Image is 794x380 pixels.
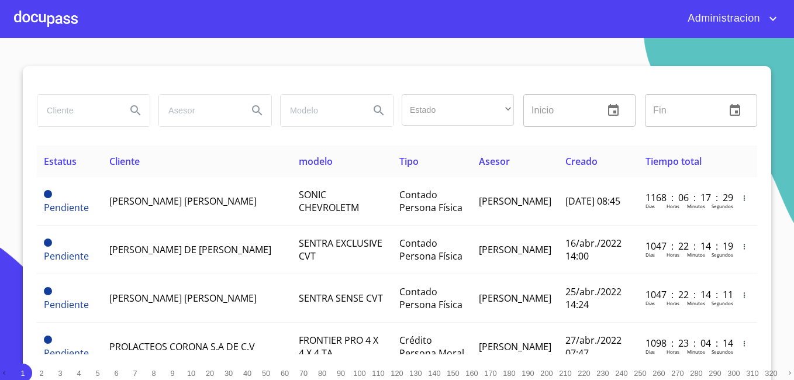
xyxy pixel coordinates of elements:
span: 1 [20,369,25,378]
span: 160 [465,369,478,378]
span: 30 [225,369,233,378]
span: 5 [95,369,99,378]
span: Contado Persona Física [399,188,462,214]
p: Horas [667,203,679,209]
span: 100 [353,369,365,378]
p: 1047 : 22 : 14 : 19 [645,240,724,253]
span: Contado Persona Física [399,285,462,311]
span: 50 [262,369,270,378]
span: 200 [540,369,553,378]
p: Minutos [687,300,705,306]
span: 25/abr./2022 14:24 [565,285,622,311]
span: Pendiente [44,336,52,344]
p: Minutos [687,348,705,355]
span: 300 [727,369,740,378]
span: Cliente [109,155,140,168]
p: Horas [667,251,679,258]
span: 190 [522,369,534,378]
span: 20 [206,369,214,378]
p: Horas [667,348,679,355]
span: Pendiente [44,298,89,311]
span: 140 [428,369,440,378]
button: account of current user [679,9,780,28]
span: 280 [690,369,702,378]
p: Segundos [712,251,733,258]
span: 290 [709,369,721,378]
span: SENTRA SENSE CVT [299,292,383,305]
p: Dias [645,348,655,355]
span: 150 [447,369,459,378]
span: [PERSON_NAME] DE [PERSON_NAME] [109,243,271,256]
span: modelo [299,155,333,168]
span: 310 [746,369,758,378]
span: [DATE] 08:45 [565,195,620,208]
span: Pendiente [44,201,89,214]
span: [PERSON_NAME] [479,340,551,353]
span: Pendiente [44,347,89,360]
span: 60 [281,369,289,378]
span: Pendiente [44,250,89,262]
span: 70 [299,369,308,378]
p: Segundos [712,203,733,209]
span: 9 [170,369,174,378]
p: Dias [645,203,655,209]
span: 3 [58,369,62,378]
span: SENTRA EXCLUSIVE CVT [299,237,382,262]
span: 80 [318,369,326,378]
span: PROLACTEOS CORONA S.A DE C.V [109,340,255,353]
span: 27/abr./2022 07:47 [565,334,622,360]
p: 1168 : 06 : 17 : 29 [645,191,724,204]
span: 130 [409,369,422,378]
span: Pendiente [44,239,52,247]
span: 90 [337,369,345,378]
span: Contado Persona Física [399,237,462,262]
p: 1098 : 23 : 04 : 14 [645,337,724,350]
p: Minutos [687,251,705,258]
p: Segundos [712,300,733,306]
span: FRONTIER PRO 4 X 4 X 4 TA [299,334,378,360]
button: Search [122,96,150,125]
span: 230 [596,369,609,378]
span: 120 [391,369,403,378]
span: 10 [187,369,195,378]
button: Search [365,96,393,125]
span: 320 [765,369,777,378]
span: 240 [615,369,627,378]
span: Estatus [44,155,77,168]
span: Administracion [679,9,766,28]
span: [PERSON_NAME] [479,243,551,256]
p: Dias [645,300,655,306]
span: 8 [151,369,156,378]
span: 210 [559,369,571,378]
span: Pendiente [44,287,52,295]
span: [PERSON_NAME] [PERSON_NAME] [109,292,257,305]
span: 220 [578,369,590,378]
span: 170 [484,369,496,378]
span: Tiempo total [645,155,702,168]
span: Tipo [399,155,419,168]
span: 2 [39,369,43,378]
span: 4 [77,369,81,378]
p: Horas [667,300,679,306]
span: [PERSON_NAME] [479,292,551,305]
span: Crédito Persona Moral [399,334,464,360]
span: Asesor [479,155,510,168]
input: search [281,95,360,126]
span: 250 [634,369,646,378]
span: 270 [671,369,683,378]
span: [PERSON_NAME] [479,195,551,208]
p: Minutos [687,203,705,209]
span: Creado [565,155,598,168]
div: ​ [402,94,514,126]
span: 6 [114,369,118,378]
button: Search [243,96,271,125]
span: 40 [243,369,251,378]
p: Segundos [712,348,733,355]
span: SONIC CHEVROLETM [299,188,359,214]
span: 260 [653,369,665,378]
span: 180 [503,369,515,378]
p: 1047 : 22 : 14 : 11 [645,288,724,301]
input: search [159,95,239,126]
p: Dias [645,251,655,258]
span: 110 [372,369,384,378]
